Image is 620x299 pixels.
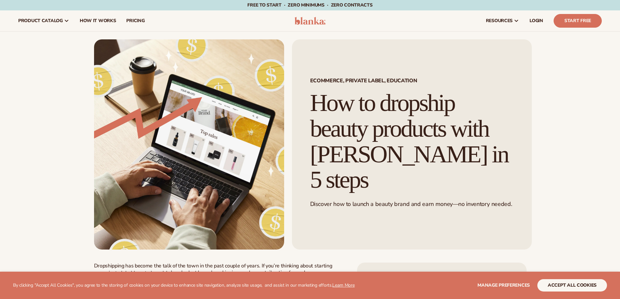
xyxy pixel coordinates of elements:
span: How It Works [80,18,116,23]
p: Discover how to launch a beauty brand and earn money—no inventory needed. [310,200,514,208]
a: private label beauty brand [104,269,164,277]
img: Growing money with ecommerce [94,39,284,250]
span: product catalog [18,18,63,23]
button: accept all cookies [537,279,607,292]
p: Dropshipping has become the talk of the town in the past couple of years. If you’re thinking abou... [94,263,344,276]
a: resources [481,10,524,31]
h1: How to dropship beauty products with [PERSON_NAME] in 5 steps [310,90,514,193]
span: Ecommerce, Private Label, EDUCATION [310,78,514,83]
a: LOGIN [524,10,548,31]
a: Learn More [332,282,354,288]
button: Manage preferences [477,279,530,292]
p: By clicking "Accept All Cookies", you agree to the storing of cookies on your device to enhance s... [13,283,355,288]
a: pricing [121,10,150,31]
span: pricing [126,18,145,23]
a: product catalog [13,10,75,31]
a: Start Free [554,14,602,28]
span: Free to start · ZERO minimums · ZERO contracts [247,2,372,8]
span: resources [486,18,513,23]
a: How It Works [75,10,121,31]
span: LOGIN [530,18,543,23]
img: logo [295,17,325,25]
span: Manage preferences [477,282,530,288]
